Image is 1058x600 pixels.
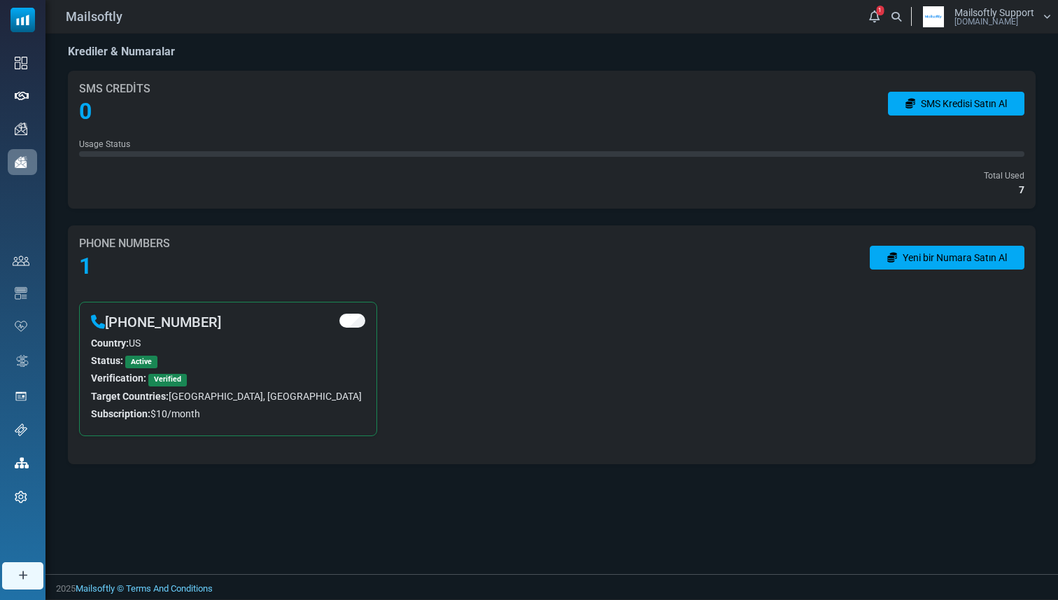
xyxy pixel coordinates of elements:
strong: Target Countries: [91,391,169,402]
p: $10/month [91,407,365,421]
span: [DOMAIN_NAME] [954,18,1018,26]
h6: Phone Numbers [79,237,170,250]
div: [PHONE_NUMBER] [91,314,221,330]
span: Verified [148,374,187,386]
img: landing_pages.svg [15,390,27,403]
h5: Krediler & Numaralar [68,45,175,58]
img: dashboard-icon.svg [15,57,27,69]
a: User Logo Mailsoftly Support [DOMAIN_NAME] [916,6,1051,27]
img: support-icon.svg [15,424,27,436]
small: Total Used [984,171,1024,181]
a: Yeni bir Numara Satın Al [870,246,1024,270]
span: 1 [876,6,884,15]
small: Usage Status [79,139,130,149]
a: 1 [865,7,884,26]
span: Mailsoftly Support [954,8,1034,18]
h2: 0 [79,98,150,125]
span: translation missing: tr.layouts.footer.terms_and_conditions [126,583,213,594]
img: campaigns-icon.png [15,123,27,135]
span: Mailsoftly [66,7,122,26]
a: Mailsoftly © [76,583,124,594]
img: mailsoftly_icon_blue_white.svg [10,8,35,32]
p: US [91,336,365,351]
strong: Subscription: [91,408,150,419]
strong: Verification: [91,372,146,384]
img: contacts-icon.svg [13,256,29,265]
img: User Logo [916,6,951,27]
h6: SMS Credits [79,82,150,95]
span: 7 [1019,183,1024,197]
h2: 1 [79,253,170,279]
footer: 2025 [45,574,1058,599]
a: SMS Kredisi Satın Al [888,92,1024,116]
p: [GEOGRAPHIC_DATA], [GEOGRAPHIC_DATA] [91,389,365,404]
strong: Status: [91,355,123,366]
a: Terms And Conditions [126,583,213,594]
img: domain-health-icon.svg [15,321,27,332]
span: Active [125,356,157,368]
img: email-templates-icon.svg [15,287,27,300]
img: campaigns-icon-active.png [15,156,27,168]
strong: Country: [91,337,129,349]
img: workflow.svg [15,353,30,369]
img: settings-icon.svg [15,491,27,503]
